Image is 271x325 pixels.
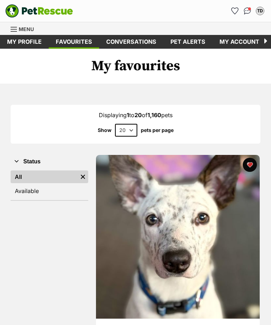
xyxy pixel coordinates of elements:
a: Favourites [49,35,99,49]
a: Menu [11,22,39,35]
a: Remove filter [78,170,88,183]
strong: 1,160 [147,112,161,119]
a: PetRescue [5,4,73,18]
a: My account [212,35,266,49]
button: My account [254,5,266,17]
button: favourite [243,158,257,172]
a: conversations [99,35,163,49]
button: Status [11,157,88,166]
img: chat-41dd97257d64d25036548639549fe6c8038ab92f7586957e7f3b1b290dea8141.svg [244,7,251,14]
ul: Account quick links [229,5,266,17]
strong: 20 [134,112,142,119]
a: All [11,170,78,183]
img: logo-e224e6f780fb5917bec1dbf3a21bbac754714ae5b6737aabdf751b685950b380.svg [5,4,73,18]
div: TD [257,7,264,14]
span: Menu [19,26,34,32]
img: Yahtzee [96,155,260,319]
a: Available [11,185,88,197]
a: Pet alerts [163,35,212,49]
a: Conversations [242,5,253,17]
label: pets per page [141,127,174,133]
div: Status [11,169,88,200]
strong: 1 [127,112,129,119]
span: Displaying to of pets [99,112,173,119]
span: Show [98,127,112,133]
a: Favourites [229,5,240,17]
